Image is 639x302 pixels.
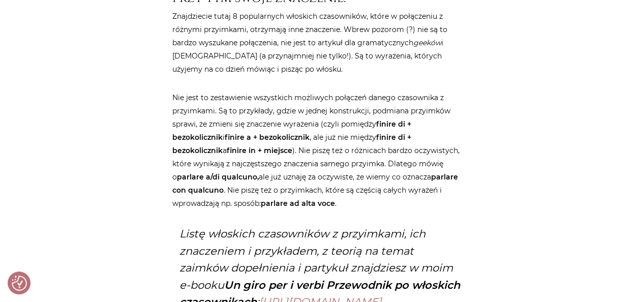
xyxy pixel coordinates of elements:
[12,276,27,291] button: Preferencje co do zgód
[227,146,292,155] strong: finire in + miejsce
[177,172,259,182] strong: parlare a/di qualcuno,
[12,276,27,291] img: Revisit consent button
[172,91,467,210] p: Nie jest to zestawienie wszystkich możliwych połączeń danego czasownika z przyimkami. Są to przyk...
[413,38,441,47] em: geeków
[172,10,467,76] p: Znajdziecie tutaj 8 popularnych włoskich czasowników, które w połączeniu z różnymi przyimkami, ot...
[261,199,335,208] strong: parlare ad alta voce
[225,133,310,142] strong: finire a + bezokolicznik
